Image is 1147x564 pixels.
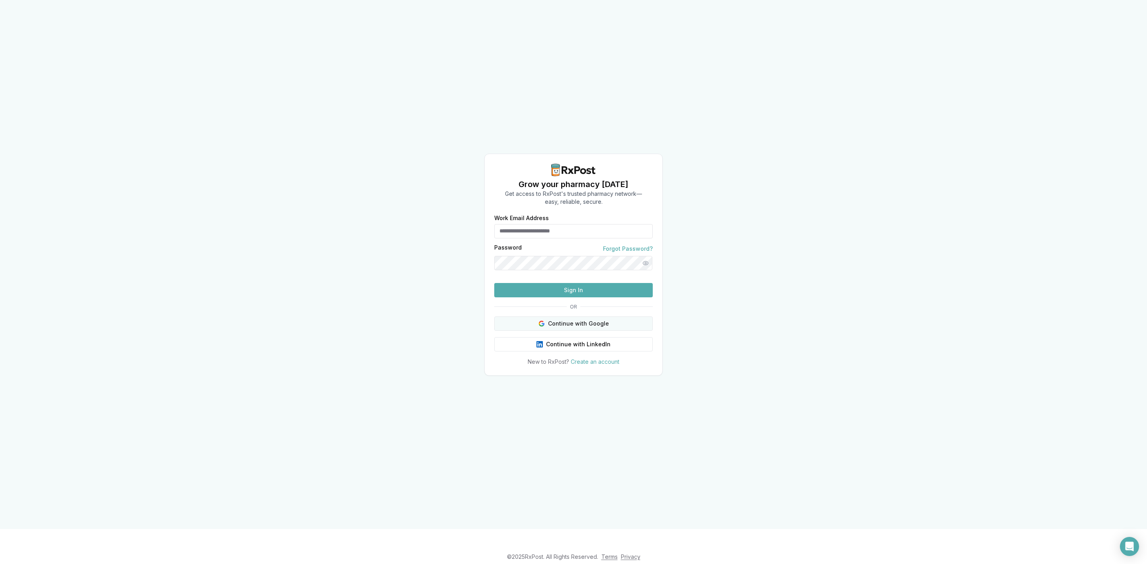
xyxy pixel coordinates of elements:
[536,341,543,347] img: LinkedIn
[603,245,653,253] a: Forgot Password?
[638,256,653,270] button: Show password
[1120,537,1139,556] div: Open Intercom Messenger
[505,190,642,206] p: Get access to RxPost's trusted pharmacy network— easy, reliable, secure.
[505,179,642,190] h1: Grow your pharmacy [DATE]
[528,358,569,365] span: New to RxPost?
[621,553,640,560] a: Privacy
[538,320,545,327] img: Google
[567,304,580,310] span: OR
[548,164,599,176] img: RxPost Logo
[571,358,619,365] a: Create an account
[494,337,653,351] button: Continue with LinkedIn
[494,316,653,331] button: Continue with Google
[494,283,653,297] button: Sign In
[601,553,618,560] a: Terms
[494,215,653,221] label: Work Email Address
[494,245,522,253] label: Password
